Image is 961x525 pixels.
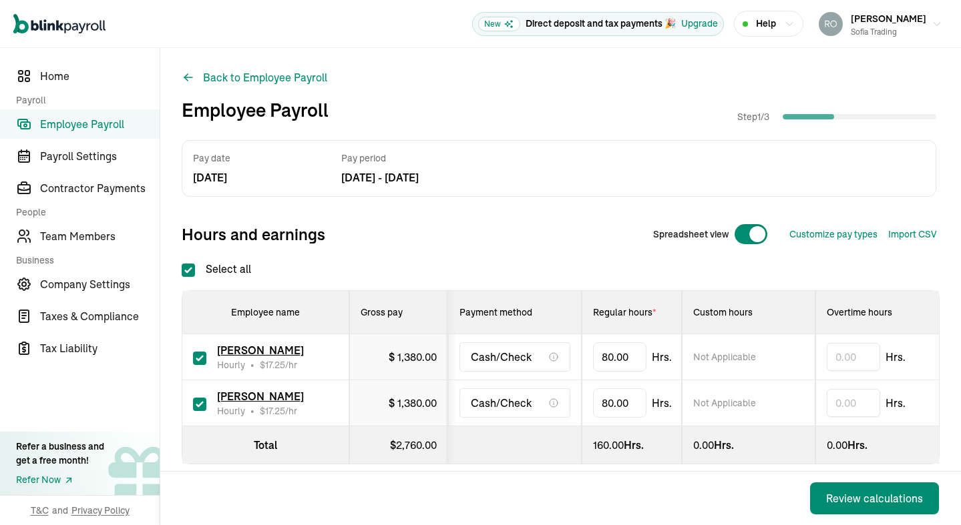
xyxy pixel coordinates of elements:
span: 160.00 [593,438,624,452]
a: Refer Now [16,473,104,487]
input: 0.00 [827,389,880,417]
span: People [16,205,152,219]
span: $ [260,405,285,417]
span: [PERSON_NAME] [851,13,926,25]
input: 0.00 [827,343,880,371]
span: 0.00 [693,438,714,452]
span: [PERSON_NAME] [217,344,304,357]
nav: Global [13,5,106,43]
span: Employee name [231,306,300,318]
div: $ [389,395,437,411]
span: 17.25 [265,405,285,417]
span: Payroll Settings [40,148,160,164]
button: Help [734,11,803,37]
span: [DATE] [193,169,227,185]
button: Review calculations [810,482,939,514]
div: $ [389,349,437,365]
span: Hrs. [886,395,906,411]
span: [DATE] - [DATE] [341,169,479,185]
span: Payroll [16,93,152,107]
input: TextInput [593,342,646,372]
span: Not Applicable [693,350,756,364]
button: Back to Employee Payroll [182,69,327,85]
span: /hr [260,404,297,418]
span: New [478,17,520,31]
span: 0.00 [827,438,847,452]
iframe: Chat Widget [894,461,961,525]
span: Cash/Check [471,395,532,411]
input: Select all [182,264,195,277]
span: Not Applicable [693,396,756,410]
span: Spreadsheet view [653,227,729,241]
span: Hrs. [652,395,672,411]
span: Help [756,17,776,31]
span: Pay period [341,151,479,165]
span: Tax Liability [40,340,160,356]
div: Hrs. [593,437,670,453]
div: Hrs. [693,437,804,453]
span: • [250,358,254,372]
button: Customize pay types [789,227,878,241]
div: Hrs. [827,437,938,453]
span: $ [260,359,285,371]
span: Cash/Check [471,349,532,365]
div: Review calculations [826,490,923,506]
span: 1,380.00 [397,396,437,410]
span: Hourly [217,404,245,418]
span: Payment method [459,306,532,318]
span: Hrs. [886,349,906,365]
button: [PERSON_NAME]sofia trading [813,7,948,41]
div: sofia trading [851,26,926,38]
label: Select all [182,261,251,277]
button: Import CSV [888,227,936,241]
span: Hourly [217,358,245,372]
span: T&C [31,504,49,517]
span: Privacy Policy [71,504,130,517]
span: Overtime hours [827,306,892,318]
div: Gross pay [361,306,437,319]
span: 2,760.00 [396,438,437,452]
input: TextInput [593,388,646,418]
span: 17.25 [265,359,285,371]
span: Employee Payroll [40,116,160,132]
span: Step 1 / 3 [737,110,777,123]
div: $ [361,437,437,453]
div: Refer a business and get a free month! [16,440,104,468]
span: 1,380.00 [397,350,437,364]
span: [PERSON_NAME] [217,390,304,403]
span: Hours and earnings [182,223,325,245]
span: Hrs. [652,349,672,365]
div: Total [193,437,338,453]
span: • [250,404,254,418]
span: Business [16,253,152,267]
span: Pay date [193,151,331,165]
span: Company Settings [40,276,160,292]
span: Home [40,68,160,84]
span: Taxes & Compliance [40,308,160,324]
span: Contractor Payments [40,180,160,196]
button: Upgrade [681,17,718,31]
div: Custom hours [693,306,804,319]
span: /hr [260,358,297,372]
p: Direct deposit and tax payments 🎉 [526,17,676,31]
h1: Employee Payroll [182,96,329,124]
span: Regular hours [593,306,656,318]
span: Team Members [40,228,160,244]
